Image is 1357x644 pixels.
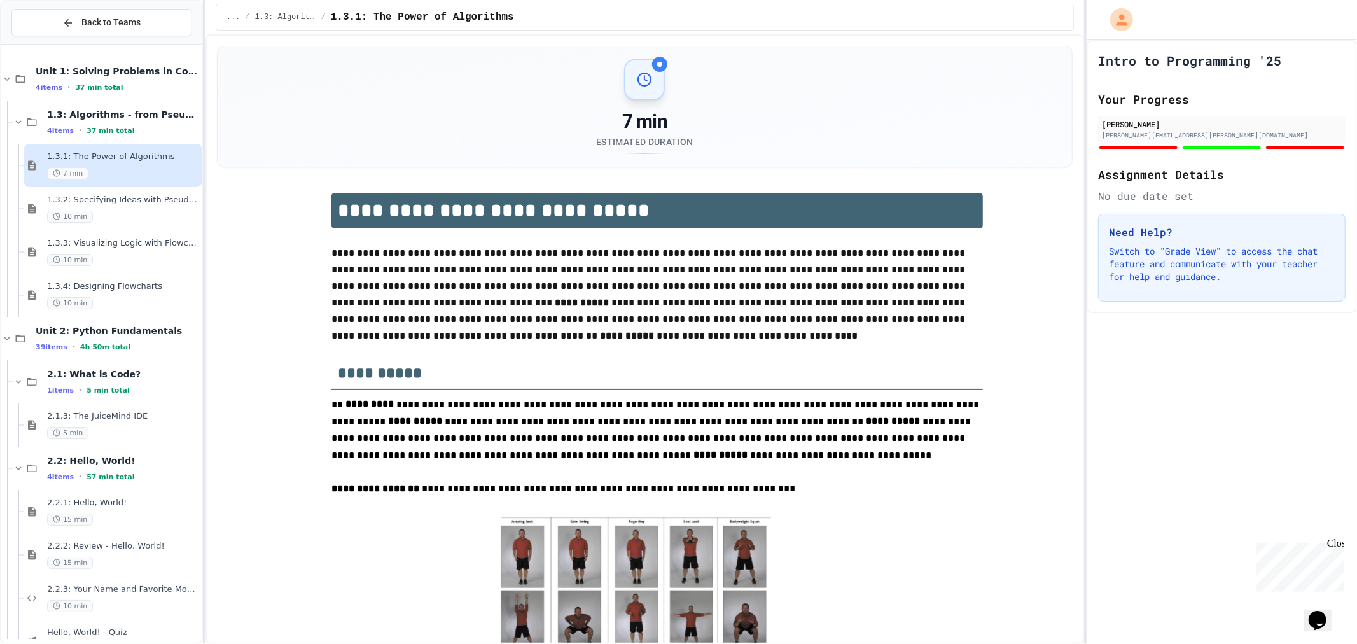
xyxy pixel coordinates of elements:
p: Switch to "Grade View" to access the chat feature and communicate with your teacher for help and ... [1109,245,1335,283]
span: • [67,82,70,92]
span: 2.1.3: The JuiceMind IDE [47,411,199,422]
span: 15 min [47,514,93,526]
h2: Assignment Details [1098,165,1346,183]
span: 15 min [47,557,93,569]
iframe: chat widget [1251,538,1344,592]
span: • [79,385,81,395]
span: 4 items [47,473,74,481]
span: 10 min [47,254,93,266]
span: 4 items [47,127,74,135]
span: 1.3.3: Visualizing Logic with Flowcharts [47,238,199,249]
span: 2.1: What is Code? [47,368,199,380]
span: 2.2.3: Your Name and Favorite Movie [47,584,199,595]
span: 2.2.2: Review - Hello, World! [47,541,199,552]
div: 7 min [596,110,693,133]
span: 57 min total [87,473,134,481]
span: Back to Teams [81,16,141,29]
span: Unit 2: Python Fundamentals [36,325,199,337]
span: 1 items [47,386,74,395]
span: • [73,342,75,352]
span: Unit 1: Solving Problems in Computer Science [36,66,199,77]
span: 2.2.1: Hello, World! [47,498,199,508]
span: 4h 50m total [80,343,130,351]
span: 1.3.4: Designing Flowcharts [47,281,199,292]
span: 1.3: Algorithms - from Pseudocode to Flowcharts [47,109,199,120]
span: 10 min [47,297,93,309]
span: 10 min [47,600,93,612]
span: / [321,12,326,22]
div: No due date set [1098,188,1346,204]
h1: Intro to Programming '25 [1098,52,1281,69]
span: 1.3.1: The Power of Algorithms [331,10,514,25]
span: • [79,125,81,136]
span: 1.3.1: The Power of Algorithms [47,151,199,162]
span: 5 min [47,427,88,439]
span: 10 min [47,211,93,223]
span: 1.3: Algorithms - from Pseudocode to Flowcharts [255,12,316,22]
span: / [245,12,249,22]
span: 37 min total [87,127,134,135]
span: 37 min total [75,83,123,92]
span: • [79,472,81,482]
div: [PERSON_NAME] [1102,118,1342,130]
h3: Need Help? [1109,225,1335,240]
span: 39 items [36,343,67,351]
div: Estimated Duration [596,136,693,148]
div: [PERSON_NAME][EMAIL_ADDRESS][PERSON_NAME][DOMAIN_NAME] [1102,130,1342,140]
div: Chat with us now!Close [5,5,88,81]
h2: Your Progress [1098,90,1346,108]
button: Back to Teams [11,9,191,36]
span: 1.3.2: Specifying Ideas with Pseudocode [47,195,199,206]
span: 5 min total [87,386,130,395]
div: My Account [1097,5,1136,34]
span: 7 min [47,167,88,179]
span: 2.2: Hello, World! [47,455,199,466]
span: Hello, World! - Quiz [47,627,199,638]
iframe: chat widget [1304,593,1344,631]
span: 4 items [36,83,62,92]
span: ... [226,12,240,22]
